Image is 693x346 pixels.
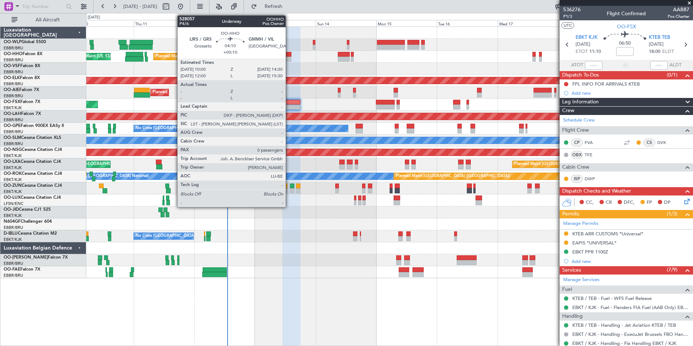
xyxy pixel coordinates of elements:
[4,172,22,176] span: OO-ROK
[498,20,558,26] div: Wed 17
[649,34,670,41] span: KTEB TEB
[4,184,22,188] span: OO-ZUN
[669,62,681,69] span: ALDT
[155,51,215,62] div: Planned Maint Geneva (Cointrin)
[258,4,289,9] span: Refresh
[4,141,23,147] a: EBBR/BRU
[657,139,673,146] a: GVK
[4,52,42,56] a: OO-HHOFalcon 8X
[4,207,19,212] span: OO-JID
[4,267,20,272] span: OO-FAE
[585,152,601,158] a: TFE
[562,107,574,115] span: Crew
[22,1,64,12] input: Trip Number
[4,231,57,236] a: D-IBLUCessna Citation M2
[396,171,510,182] div: Planned Maint [GEOGRAPHIC_DATA] ([GEOGRAPHIC_DATA])
[667,71,677,79] span: (0/1)
[248,1,291,12] button: Refresh
[563,6,581,13] span: 536276
[667,266,677,273] span: (7/9)
[572,295,652,301] a: KTEB / TEB - Fuel - WFS Fuel Release
[563,117,595,124] a: Schedule Crew
[4,273,23,278] a: EBBR/BRU
[4,100,20,104] span: OO-FSX
[606,199,612,206] span: CR
[664,199,671,206] span: DP
[4,124,64,128] a: OO-GPEFalcon 900EX EASy II
[514,159,628,170] div: Planned Maint [GEOGRAPHIC_DATA] ([GEOGRAPHIC_DATA])
[585,139,601,146] a: FVA
[562,266,581,275] span: Services
[4,219,52,224] a: N604GFChallenger 604
[649,48,660,55] span: 18:00
[576,48,588,55] span: ETOT
[4,195,21,200] span: OO-LUX
[4,52,22,56] span: OO-HHO
[4,76,20,80] span: OO-ELK
[4,165,22,170] a: EBKT/KJK
[4,148,22,152] span: OO-NSG
[562,98,599,106] span: Leg Information
[571,175,583,183] div: ISP
[4,136,21,140] span: OO-SLM
[563,13,581,20] span: P1/3
[572,231,643,237] div: KTEB ARR CUSTOMS *Universal*
[4,112,21,116] span: OO-LAH
[572,90,689,96] div: Add new
[4,40,46,44] a: OO-WLPGlobal 5500
[194,20,255,26] div: Fri 12
[4,177,22,182] a: EBKT/KJK
[4,117,23,123] a: EBBR/BRU
[4,225,23,230] a: EBBR/BRU
[558,20,619,26] div: Thu 18
[667,210,677,218] span: (1/3)
[4,153,22,158] a: EBKT/KJK
[316,20,376,26] div: Sun 14
[136,231,257,242] div: No Crew [GEOGRAPHIC_DATA] ([GEOGRAPHIC_DATA] National)
[617,23,636,30] span: OO-FSX
[123,3,157,10] span: [DATE] - [DATE]
[571,139,583,147] div: CP
[576,34,598,41] span: EBKT KJK
[4,124,21,128] span: OO-GPE
[572,258,689,264] div: Add new
[4,255,48,260] span: OO-[PERSON_NAME]
[571,151,583,159] div: OBX
[572,81,640,87] div: FPL INFO FOR ARRIVALS KTEB
[4,112,41,116] a: OO-LAHFalcon 7X
[4,219,21,224] span: N604GF
[4,213,22,218] a: EBKT/KJK
[668,6,689,13] span: AAB87
[73,20,133,26] div: Wed 10
[4,57,23,63] a: EBBR/BRU
[562,210,579,218] span: Permits
[4,40,21,44] span: OO-WLP
[563,220,598,227] a: Manage Permits
[4,207,51,212] a: OO-JIDCessna CJ1 525
[4,148,62,152] a: OO-NSGCessna Citation CJ4
[4,189,22,194] a: EBKT/KJK
[572,322,676,328] a: KTEB / TEB - Handling - Jet Aviation KTEB / TEB
[4,267,40,272] a: OO-FAEFalcon 7X
[8,14,79,26] button: All Aircraft
[4,88,39,92] a: OO-AIEFalcon 7X
[4,88,19,92] span: OO-AIE
[4,76,40,80] a: OO-ELKFalcon 8X
[586,199,594,206] span: CC,
[585,176,601,182] a: DWP
[562,285,572,294] span: Fuel
[4,45,23,51] a: EBBR/BRU
[4,231,18,236] span: D-IBLU
[19,17,76,22] span: All Aircraft
[572,240,617,246] div: EAPIS *UNIVERSAL*
[4,105,22,111] a: EBKT/KJK
[571,62,583,69] span: ATOT
[607,10,646,17] div: Flight Confirmed
[4,136,61,140] a: OO-SLMCessna Citation XLS
[563,276,599,284] a: Manage Services
[619,40,631,47] span: 06:50
[647,199,652,206] span: FP
[4,195,61,200] a: OO-LUXCessna Citation CJ4
[376,20,437,26] div: Mon 15
[4,81,23,87] a: EBBR/BRU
